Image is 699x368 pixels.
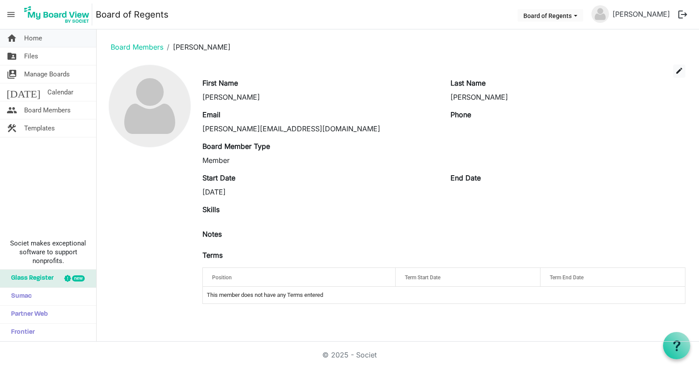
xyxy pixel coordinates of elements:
[7,324,35,341] span: Frontier
[202,250,223,260] label: Terms
[450,78,486,88] label: Last Name
[202,123,437,134] div: [PERSON_NAME][EMAIL_ADDRESS][DOMAIN_NAME]
[450,92,685,102] div: [PERSON_NAME]
[163,42,231,52] li: [PERSON_NAME]
[7,306,48,323] span: Partner Web
[202,155,437,166] div: Member
[202,173,235,183] label: Start Date
[591,5,609,23] img: no-profile-picture.svg
[673,65,685,78] button: edit
[22,4,92,25] img: My Board View Logo
[202,187,437,197] div: [DATE]
[111,43,163,51] a: Board Members
[72,275,85,281] div: new
[24,101,71,119] span: Board Members
[609,5,674,23] a: [PERSON_NAME]
[7,101,17,119] span: people
[518,9,583,22] button: Board of Regents dropdownbutton
[450,109,471,120] label: Phone
[22,4,96,25] a: My Board View Logo
[674,5,692,24] button: logout
[7,47,17,65] span: folder_shared
[24,47,38,65] span: Files
[4,239,92,265] span: Societ makes exceptional software to support nonprofits.
[202,78,238,88] label: First Name
[7,83,40,101] span: [DATE]
[7,270,54,287] span: Glass Register
[3,6,19,23] span: menu
[202,109,220,120] label: Email
[7,29,17,47] span: home
[7,119,17,137] span: construction
[450,173,481,183] label: End Date
[7,65,17,83] span: switch_account
[405,274,440,281] span: Term Start Date
[24,119,55,137] span: Templates
[212,274,232,281] span: Position
[47,83,73,101] span: Calendar
[675,67,683,75] span: edit
[322,350,377,359] a: © 2025 - Societ
[7,288,32,305] span: Sumac
[96,6,169,23] a: Board of Regents
[202,204,220,215] label: Skills
[202,92,437,102] div: [PERSON_NAME]
[550,274,584,281] span: Term End Date
[24,65,70,83] span: Manage Boards
[109,65,191,147] img: no-profile-picture.svg
[24,29,42,47] span: Home
[202,141,270,152] label: Board Member Type
[202,229,222,239] label: Notes
[203,287,685,303] td: This member does not have any Terms entered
